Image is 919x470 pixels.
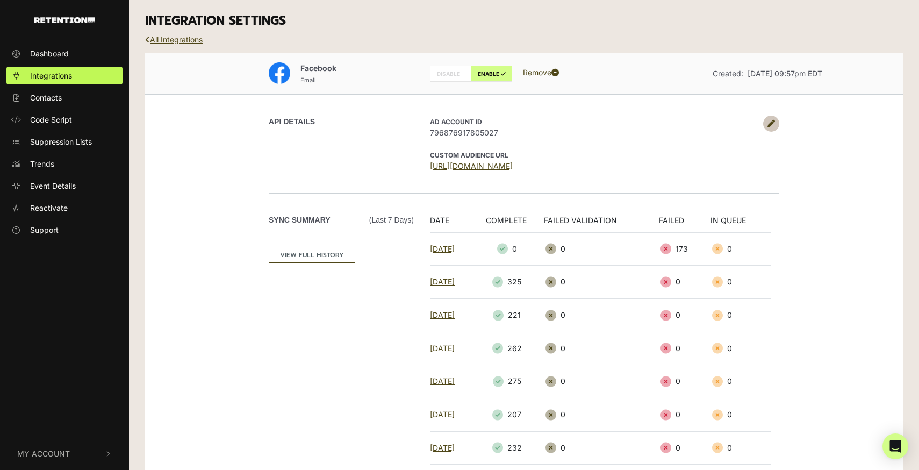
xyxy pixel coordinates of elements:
td: 0 [659,431,710,465]
td: 262 [475,332,544,365]
th: IN QUEUE [710,215,771,233]
th: COMPLETE [475,215,544,233]
a: All Integrations [145,35,203,44]
td: 173 [659,232,710,266]
span: My Account [17,448,70,459]
a: Event Details [6,177,123,195]
small: Email [300,76,316,84]
span: [DATE] 09:57pm EDT [748,69,822,78]
td: 0 [544,431,659,465]
td: 207 [475,398,544,431]
td: 0 [710,398,771,431]
td: 0 [710,298,771,332]
td: 0 [710,332,771,365]
td: 0 [659,298,710,332]
span: Event Details [30,180,76,191]
label: Sync Summary [269,215,414,226]
label: API DETAILS [269,116,315,127]
a: [DATE] [430,344,455,353]
td: 0 [544,232,659,266]
span: Suppression Lists [30,136,92,147]
td: 275 [475,365,544,398]
td: 0 [544,365,659,398]
td: 0 [544,398,659,431]
td: 0 [544,298,659,332]
label: ENABLE [471,66,512,82]
td: 0 [710,232,771,266]
h3: INTEGRATION SETTINGS [145,13,903,29]
a: Dashboard [6,45,123,62]
td: 0 [475,232,544,266]
span: Reactivate [30,202,68,213]
button: My Account [6,437,123,470]
a: Code Script [6,111,123,129]
div: Open Intercom Messenger [882,433,908,459]
td: 0 [659,266,710,299]
span: Created: [713,69,743,78]
span: Contacts [30,92,62,103]
th: FAILED VALIDATION [544,215,659,233]
span: Dashboard [30,48,69,59]
a: Remove [523,68,559,77]
td: 325 [475,266,544,299]
td: 0 [710,431,771,465]
a: [DATE] [430,277,455,286]
span: Integrations [30,70,72,81]
a: Support [6,221,123,239]
th: FAILED [659,215,710,233]
a: [DATE] [430,376,455,386]
a: [DATE] [430,443,455,452]
label: DISABLE [430,66,471,82]
a: VIEW FULL HISTORY [269,247,355,263]
a: [DATE] [430,310,455,319]
a: Reactivate [6,199,123,217]
span: Support [30,224,59,236]
img: Facebook [269,62,290,84]
td: 0 [659,332,710,365]
strong: AD Account ID [430,118,482,126]
th: DATE [430,215,475,233]
td: 221 [475,298,544,332]
a: [DATE] [430,410,455,419]
span: Code Script [30,114,72,125]
span: (Last 7 days) [369,215,414,226]
a: Suppression Lists [6,133,123,151]
td: 0 [710,365,771,398]
td: 0 [544,266,659,299]
a: Contacts [6,89,123,106]
td: 232 [475,431,544,465]
td: 0 [710,266,771,299]
td: 0 [659,398,710,431]
a: [URL][DOMAIN_NAME] [430,161,513,170]
span: Facebook [300,63,336,73]
td: 0 [544,332,659,365]
a: [DATE] [430,244,455,253]
span: Trends [30,158,54,169]
strong: CUSTOM AUDIENCE URL [430,151,508,159]
a: Integrations [6,67,123,84]
span: 796876917805027 [430,127,758,138]
a: Trends [6,155,123,173]
td: 0 [659,365,710,398]
img: Retention.com [34,17,95,23]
